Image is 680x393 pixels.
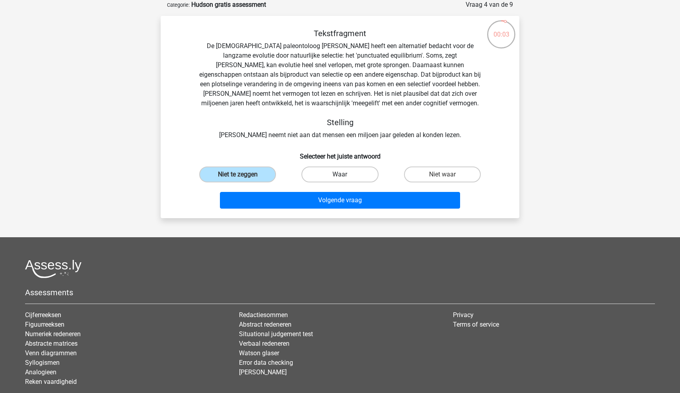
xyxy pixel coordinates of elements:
[239,330,313,338] a: Situational judgement test
[25,340,78,347] a: Abstracte matrices
[301,166,378,182] label: Waar
[404,166,481,182] label: Niet waar
[239,340,289,347] a: Verbaal redeneren
[173,29,507,140] div: De [DEMOGRAPHIC_DATA] paleontoloog [PERSON_NAME] heeft een alternatief bedacht voor de langzame e...
[25,330,81,338] a: Numeriek redeneren
[199,118,481,127] h5: Stelling
[25,288,655,297] h5: Assessments
[453,311,474,319] a: Privacy
[25,359,60,366] a: Syllogismen
[220,192,460,209] button: Volgende vraag
[25,321,64,328] a: Figuurreeksen
[239,349,279,357] a: Watson glaser
[239,359,293,366] a: Error data checking
[199,29,481,38] h5: Tekstfragment
[239,311,288,319] a: Redactiesommen
[239,368,287,376] a: [PERSON_NAME]
[191,1,266,8] strong: Hudson gratis assessment
[486,19,516,39] div: 00:03
[25,368,56,376] a: Analogieen
[239,321,291,328] a: Abstract redeneren
[25,378,77,385] a: Reken vaardigheid
[25,311,61,319] a: Cijferreeksen
[199,166,276,182] label: Niet te zeggen
[167,2,190,8] small: Categorie:
[453,321,499,328] a: Terms of service
[25,259,82,278] img: Assessly logo
[173,146,507,160] h6: Selecteer het juiste antwoord
[25,349,77,357] a: Venn diagrammen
